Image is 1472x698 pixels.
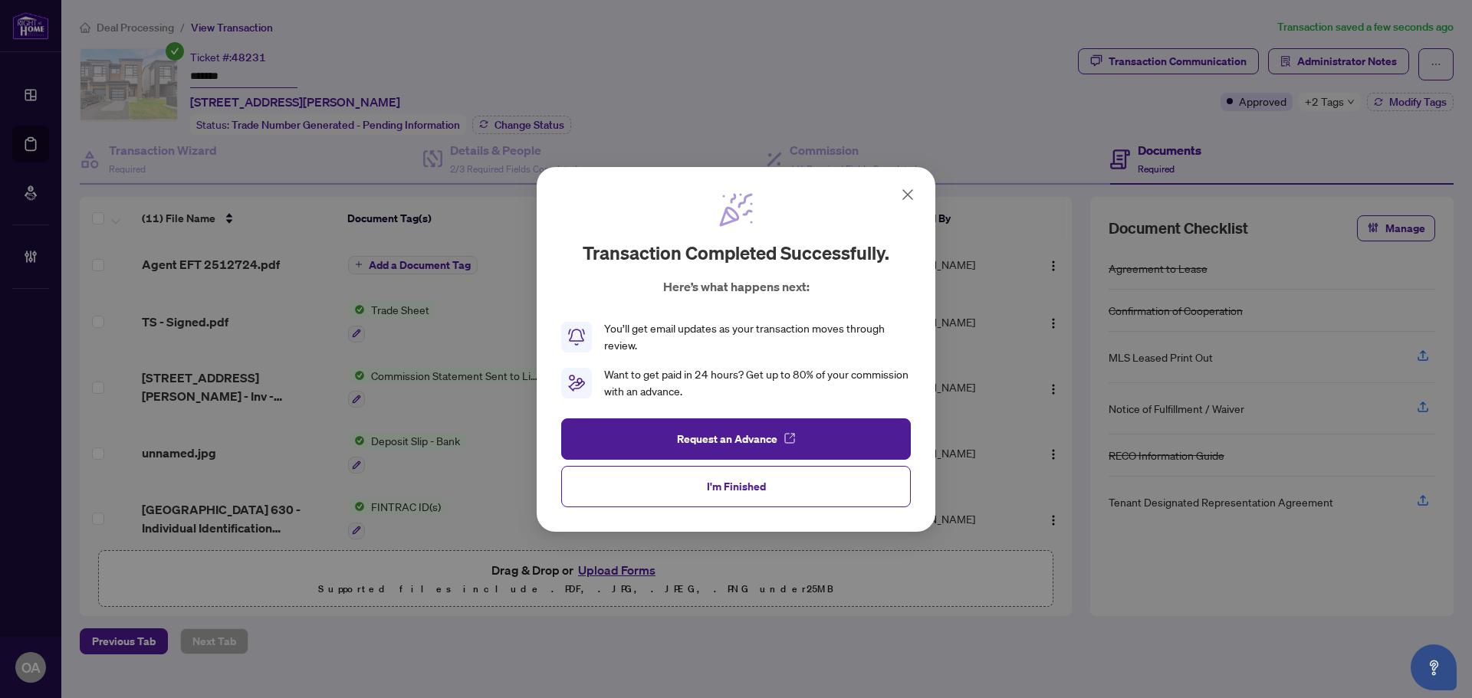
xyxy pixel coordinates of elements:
[561,418,911,459] button: Request an Advance
[1411,644,1457,690] button: Open asap
[677,426,777,451] span: Request an Advance
[663,277,810,296] p: Here’s what happens next:
[604,366,911,400] div: Want to get paid in 24 hours? Get up to 80% of your commission with an advance.
[583,241,889,265] h2: Transaction completed successfully.
[561,465,911,506] button: I'm Finished
[707,474,766,498] span: I'm Finished
[604,320,911,354] div: You’ll get email updates as your transaction moves through review.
